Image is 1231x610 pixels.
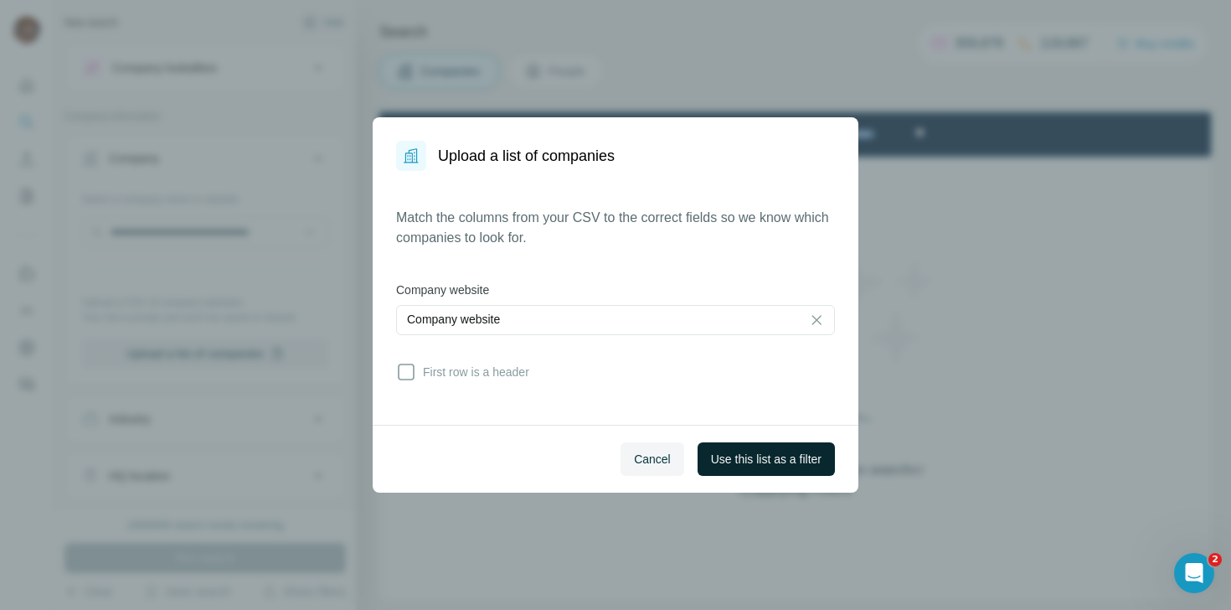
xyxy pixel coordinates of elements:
h1: Upload a list of companies [438,144,615,168]
span: First row is a header [416,364,529,380]
p: Company website [407,311,500,328]
label: Company website [396,282,835,298]
iframe: Intercom live chat [1174,553,1214,593]
p: Match the columns from your CSV to the correct fields so we know which companies to look for. [396,208,835,248]
span: Use this list as a filter [711,451,822,468]
button: Use this list as a filter [698,442,835,476]
div: Upgrade plan for full access to Surfe [298,3,534,40]
button: Cancel [621,442,684,476]
span: 2 [1208,553,1222,566]
span: Cancel [634,451,671,468]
